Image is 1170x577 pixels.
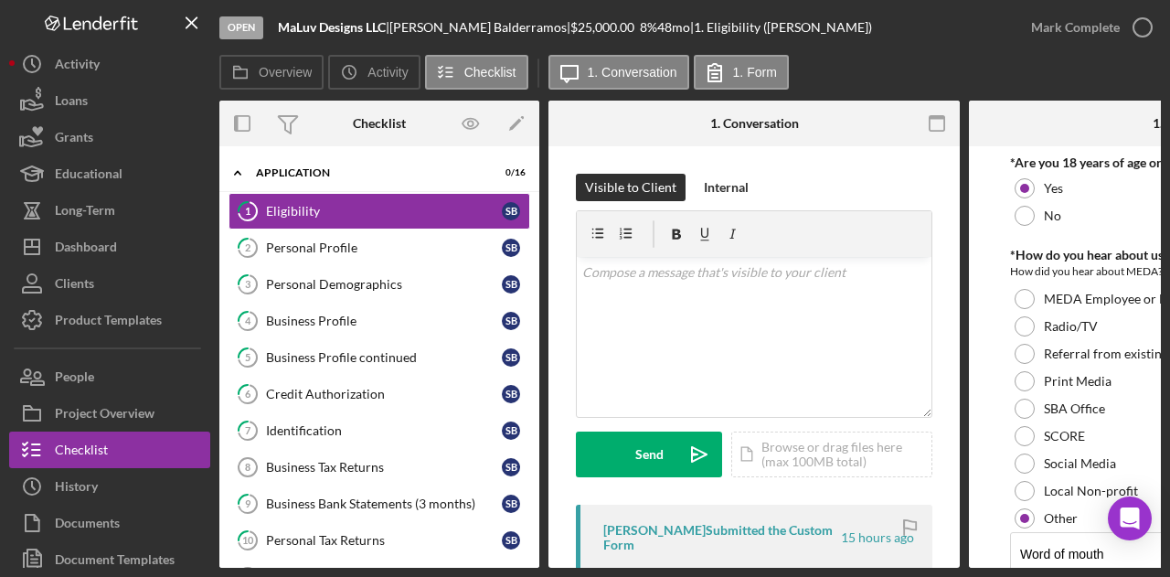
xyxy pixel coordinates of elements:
div: Open Intercom Messenger [1108,497,1152,540]
button: People [9,358,210,395]
div: Dashboard [55,229,117,270]
div: Business Profile [266,314,502,328]
label: Social Media [1044,456,1116,471]
div: S B [502,422,520,440]
button: Send [576,432,722,477]
tspan: 6 [245,388,251,400]
label: Overview [259,65,312,80]
tspan: 10 [242,534,254,546]
a: 10Personal Tax ReturnsSB [229,522,530,559]
div: Long-Term [55,192,115,233]
div: S B [502,202,520,220]
a: 6Credit AuthorizationSB [229,376,530,412]
div: S B [502,348,520,367]
div: S B [502,531,520,550]
div: Clients [55,265,94,306]
button: Dashboard [9,229,210,265]
div: Loans [55,82,88,123]
div: Personal Tax Returns [266,533,502,548]
a: 9Business Bank Statements (3 months)SB [229,486,530,522]
div: People [55,358,94,400]
a: 8Business Tax ReturnsSB [229,449,530,486]
label: Radio/TV [1044,319,1098,334]
div: Business Profile continued [266,350,502,365]
button: Loans [9,82,210,119]
tspan: 9 [245,497,251,509]
div: Educational [55,155,122,197]
button: History [9,468,210,505]
button: Project Overview [9,395,210,432]
div: Business Bank Statements (3 months) [266,497,502,511]
div: 48 mo [657,20,690,35]
div: Eligibility [266,204,502,219]
button: Long-Term [9,192,210,229]
a: 2Personal ProfileSB [229,230,530,266]
button: Product Templates [9,302,210,338]
tspan: 1 [245,205,250,217]
button: Clients [9,265,210,302]
label: Local Non-profit [1044,484,1138,498]
label: Checklist [464,65,516,80]
div: S B [502,458,520,476]
div: 1. Conversation [710,116,799,131]
tspan: 7 [245,424,251,436]
label: Activity [367,65,408,80]
button: Overview [219,55,324,90]
div: Documents [55,505,120,546]
button: Activity [328,55,420,90]
label: 1. Conversation [588,65,677,80]
button: Grants [9,119,210,155]
div: Send [635,432,664,477]
div: Product Templates [55,302,162,343]
div: $25,000.00 [570,20,640,35]
label: SCORE [1044,429,1085,443]
div: | [278,20,389,35]
div: 0 / 16 [493,167,526,178]
b: MaLuv Designs LLC [278,19,386,35]
button: Checklist [9,432,210,468]
div: Credit Authorization [266,387,502,401]
div: S B [502,495,520,513]
button: Documents [9,505,210,541]
div: Open [219,16,263,39]
div: S B [502,275,520,294]
button: Visible to Client [576,174,686,201]
div: Project Overview [55,395,154,436]
div: Checklist [353,116,406,131]
div: [PERSON_NAME] Submitted the Custom Form [603,523,838,552]
tspan: 3 [245,278,250,290]
div: Internal [704,174,749,201]
button: Checklist [425,55,528,90]
div: Personal Demographics [266,277,502,292]
div: Application [256,167,480,178]
label: SBA Office [1044,401,1105,416]
div: S B [502,312,520,330]
div: Business Tax Returns [266,460,502,475]
a: 3Personal DemographicsSB [229,266,530,303]
time: 2025-08-20 05:44 [841,530,914,545]
a: 7IdentificationSB [229,412,530,449]
div: Grants [55,119,93,160]
div: [PERSON_NAME] Balderramos | [389,20,570,35]
button: Mark Complete [1013,9,1161,46]
button: Activity [9,46,210,82]
label: Print Media [1044,374,1111,389]
label: No [1044,208,1061,223]
div: Checklist [55,432,108,473]
tspan: 5 [245,351,250,363]
div: Personal Profile [266,240,502,255]
button: 1. Form [694,55,789,90]
label: Yes [1044,181,1063,196]
div: Visible to Client [585,174,676,201]
button: 1. Conversation [548,55,689,90]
